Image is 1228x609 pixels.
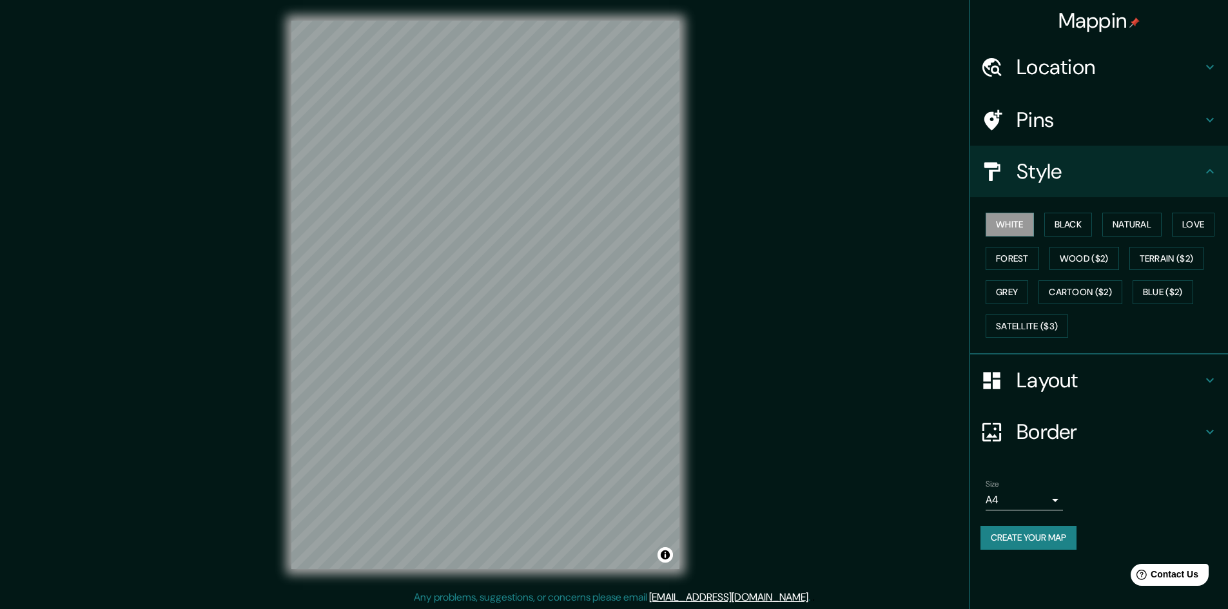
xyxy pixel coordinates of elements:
[980,526,1077,550] button: Create your map
[970,406,1228,458] div: Border
[1017,367,1202,393] h4: Layout
[291,21,679,569] canvas: Map
[812,590,815,605] div: .
[1058,8,1140,34] h4: Mappin
[1129,247,1204,271] button: Terrain ($2)
[1017,54,1202,80] h4: Location
[986,490,1063,510] div: A4
[970,41,1228,93] div: Location
[986,280,1028,304] button: Grey
[1129,17,1140,28] img: pin-icon.png
[970,94,1228,146] div: Pins
[1133,280,1193,304] button: Blue ($2)
[986,213,1034,237] button: White
[1044,213,1093,237] button: Black
[1017,159,1202,184] h4: Style
[1172,213,1214,237] button: Love
[649,590,808,604] a: [EMAIL_ADDRESS][DOMAIN_NAME]
[414,590,810,605] p: Any problems, suggestions, or concerns please email .
[810,590,812,605] div: .
[970,354,1228,406] div: Layout
[1017,419,1202,445] h4: Border
[986,314,1068,338] button: Satellite ($3)
[1113,559,1214,595] iframe: Help widget launcher
[1049,247,1119,271] button: Wood ($2)
[1017,107,1202,133] h4: Pins
[986,479,999,490] label: Size
[970,146,1228,197] div: Style
[986,247,1039,271] button: Forest
[658,547,673,563] button: Toggle attribution
[1038,280,1122,304] button: Cartoon ($2)
[1102,213,1162,237] button: Natural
